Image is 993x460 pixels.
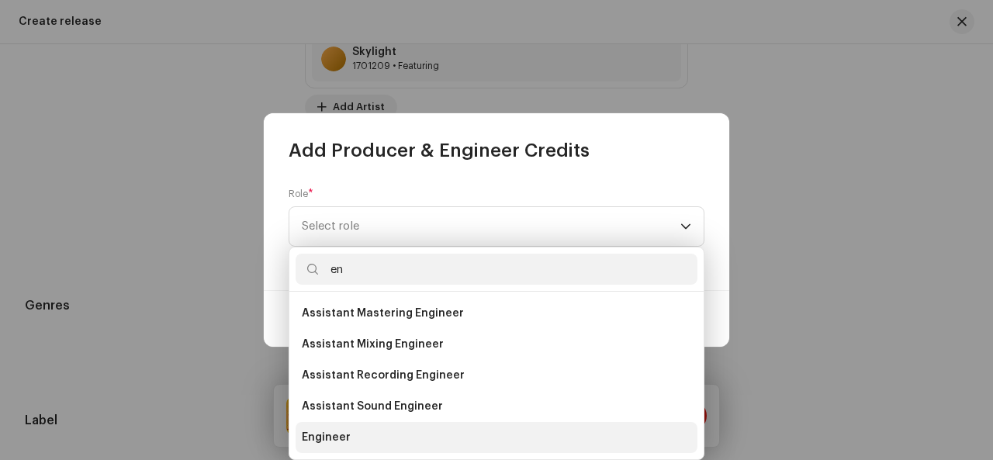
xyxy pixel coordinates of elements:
span: Select role [302,207,680,246]
span: Assistant Sound Engineer [302,399,443,414]
li: Assistant Mastering Engineer [296,298,697,329]
li: Assistant Mixing Engineer [296,329,697,360]
span: Assistant Recording Engineer [302,368,465,383]
span: Engineer [302,430,351,445]
div: dropdown trigger [680,207,691,246]
span: Assistant Mastering Engineer [302,306,464,321]
span: Assistant Mixing Engineer [302,337,444,352]
label: Role [289,188,313,200]
span: Add Producer & Engineer Credits [289,138,590,163]
li: Assistant Sound Engineer [296,391,697,422]
li: Engineer [296,422,697,453]
li: Assistant Recording Engineer [296,360,697,391]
